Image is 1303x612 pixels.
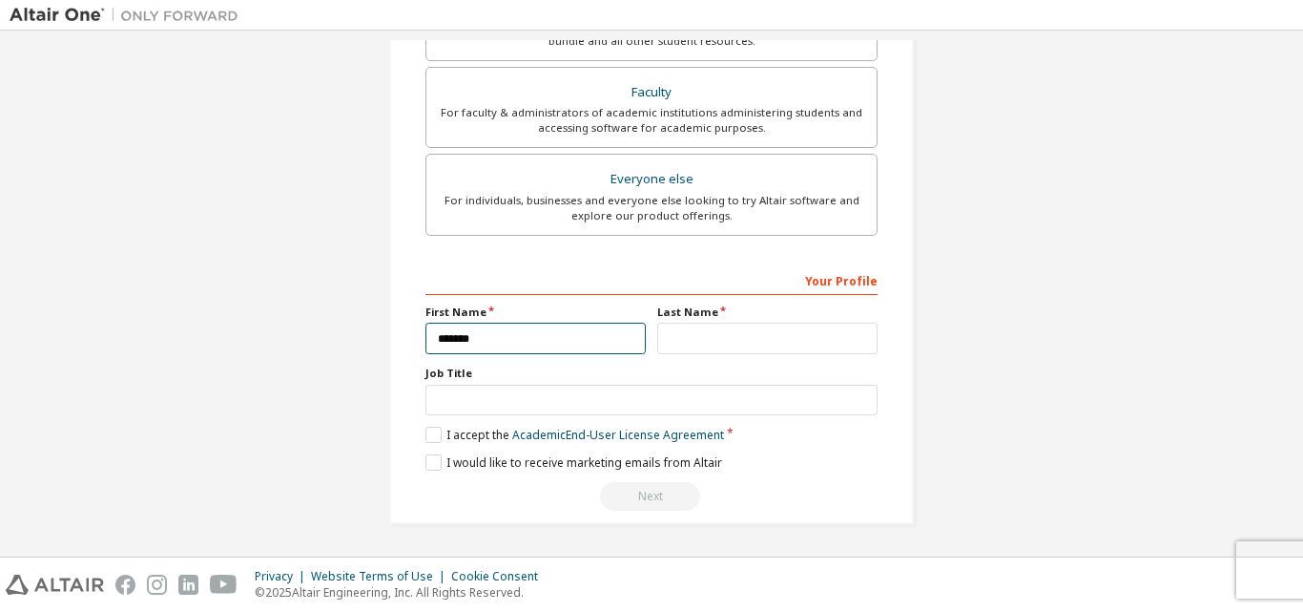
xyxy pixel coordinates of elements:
[10,6,248,25] img: Altair One
[255,569,311,584] div: Privacy
[657,305,878,320] label: Last Name
[147,575,167,595] img: instagram.svg
[451,569,549,584] div: Cookie Consent
[425,482,878,511] div: Read and acccept EULA to continue
[425,264,878,295] div: Your Profile
[425,427,724,443] label: I accept the
[438,166,865,193] div: Everyone else
[438,193,865,223] div: For individuals, businesses and everyone else looking to try Altair software and explore our prod...
[210,575,238,595] img: youtube.svg
[425,305,646,320] label: First Name
[255,584,549,601] p: © 2025 Altair Engineering, Inc. All Rights Reserved.
[512,427,724,443] a: Academic End-User License Agreement
[6,575,104,595] img: altair_logo.svg
[438,79,865,106] div: Faculty
[425,454,722,471] label: I would like to receive marketing emails from Altair
[425,366,878,381] label: Job Title
[178,575,198,595] img: linkedin.svg
[115,575,135,595] img: facebook.svg
[438,105,865,136] div: For faculty & administrators of academic institutions administering students and accessing softwa...
[311,569,451,584] div: Website Terms of Use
